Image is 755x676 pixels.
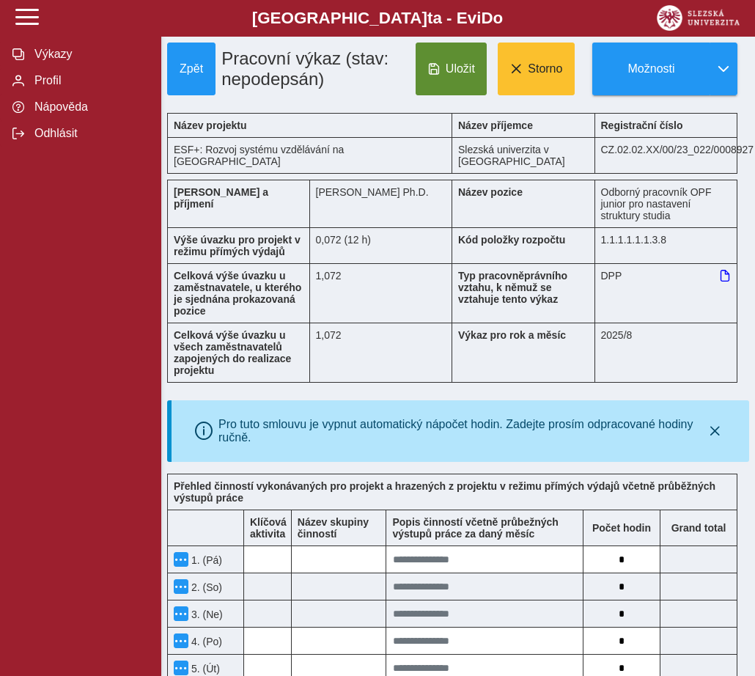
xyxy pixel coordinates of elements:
div: Pro tuto smlouvu je vypnut automatický nápočet hodin. Zadejte prosím odpracované hodiny ručně. [218,418,704,444]
b: Název příjemce [458,120,533,131]
button: Menu [174,579,188,594]
span: Profil [30,74,149,87]
span: Uložit [446,62,475,76]
button: Menu [174,606,188,621]
div: 1,072 [310,263,453,323]
span: 3. (Ne) [188,609,223,620]
button: Menu [174,552,188,567]
b: Výše úvazku pro projekt v režimu přímých výdajů [174,234,301,257]
div: Odborný pracovník OPF junior pro nastavení struktury studia [595,180,738,227]
b: Přehled činností vykonávaných pro projekt a hrazených z projektu v režimu přímých výdajů včetně p... [174,480,715,504]
div: DPP [595,263,738,323]
div: Slezská univerzita v [GEOGRAPHIC_DATA] [452,137,595,174]
div: 1.1.1.1.1.1.3.8 [595,227,738,263]
span: Výkazy [30,48,149,61]
div: 0,576 h / den. 2,88 h / týden. [310,227,453,263]
button: Uložit [416,43,487,95]
span: Odhlásit [30,127,149,140]
span: t [427,9,432,27]
span: Nápověda [30,100,149,114]
b: Celková výše úvazku u zaměstnavatele, u kterého je sjednána prokazovaná pozice [174,270,301,317]
div: [PERSON_NAME] Ph.D. [310,180,453,227]
b: Klíčová aktivita [250,516,287,540]
b: Počet hodin [583,522,660,534]
span: Storno [528,62,562,76]
button: Menu [174,633,188,648]
b: Název projektu [174,120,247,131]
button: Možnosti [592,43,710,95]
b: Celková výše úvazku u všech zaměstnavatelů zapojených do realizace projektu [174,329,291,376]
button: Storno [498,43,575,95]
span: 4. (Po) [188,636,222,647]
b: [GEOGRAPHIC_DATA] a - Evi [44,9,711,28]
div: CZ.02.02.XX/00/23_022/0008927 [595,137,738,174]
b: Název pozice [458,186,523,198]
div: ESF+: Rozvoj systému vzdělávání na [GEOGRAPHIC_DATA] [167,137,452,174]
b: Výkaz pro rok a měsíc [458,329,566,341]
b: Suma za den přes všechny výkazy [660,522,737,534]
span: 5. (Út) [188,663,220,675]
h1: Pracovní výkaz (stav: nepodepsán) [216,43,410,95]
b: Kód položky rozpočtu [458,234,565,246]
span: Zpět [174,62,209,76]
b: Typ pracovněprávního vztahu, k němuž se vztahuje tento výkaz [458,270,567,305]
span: 2. (So) [188,581,222,593]
b: Název skupiny činností [298,516,369,540]
button: Menu [174,661,188,675]
button: Zpět [167,43,216,95]
div: 2025/8 [595,323,738,383]
div: 1,072 [310,323,453,383]
img: logo_web_su.png [657,5,740,31]
b: [PERSON_NAME] a příjmení [174,186,268,210]
span: D [481,9,493,27]
span: o [493,9,504,27]
b: Popis činností včetně průbežných výstupů práce za daný měsíc [392,516,558,540]
span: 1. (Pá) [188,554,222,566]
b: Registrační číslo [601,120,683,131]
span: Možnosti [605,62,699,76]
